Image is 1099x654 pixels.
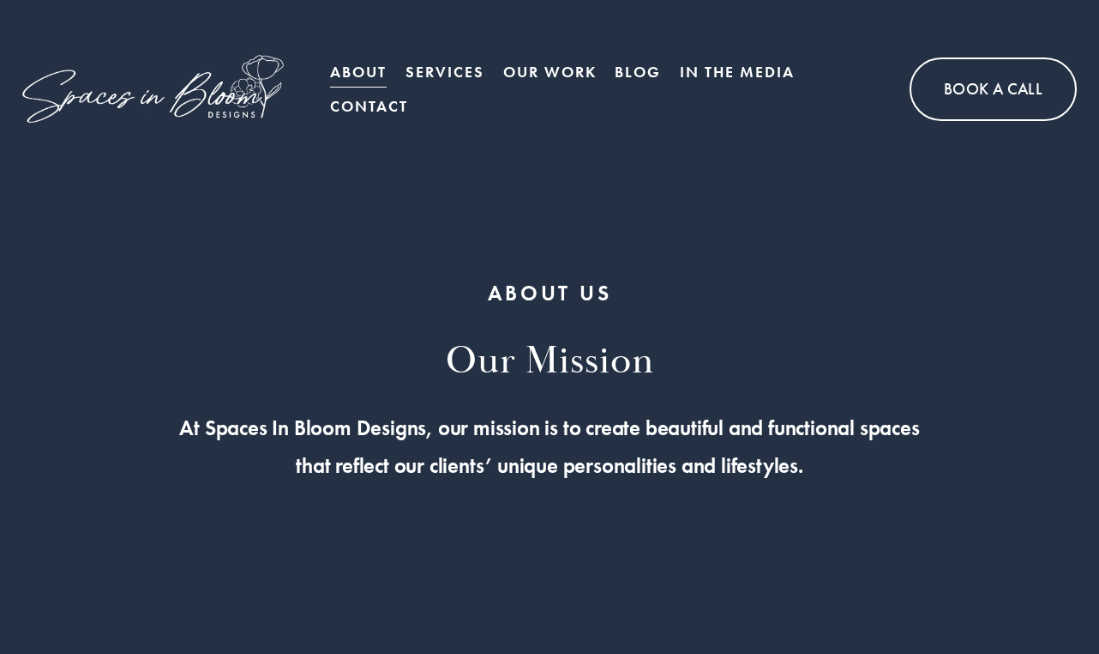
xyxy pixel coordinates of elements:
a: folder dropdown [405,55,484,89]
a: About [330,55,387,89]
h1: ABOUT US [44,279,1054,308]
a: Blog [615,55,661,89]
img: Spaces in Bloom Designs [22,55,284,123]
a: Our Work [503,55,597,89]
span: Services [405,57,484,88]
p: At Spaces In Bloom Designs, our mission is to create beautiful and functional spaces that reflect... [44,409,1054,486]
a: In the Media [680,55,795,89]
a: Contact [330,89,408,124]
a: Book A Call [910,58,1077,122]
h2: our mission [44,337,1054,387]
